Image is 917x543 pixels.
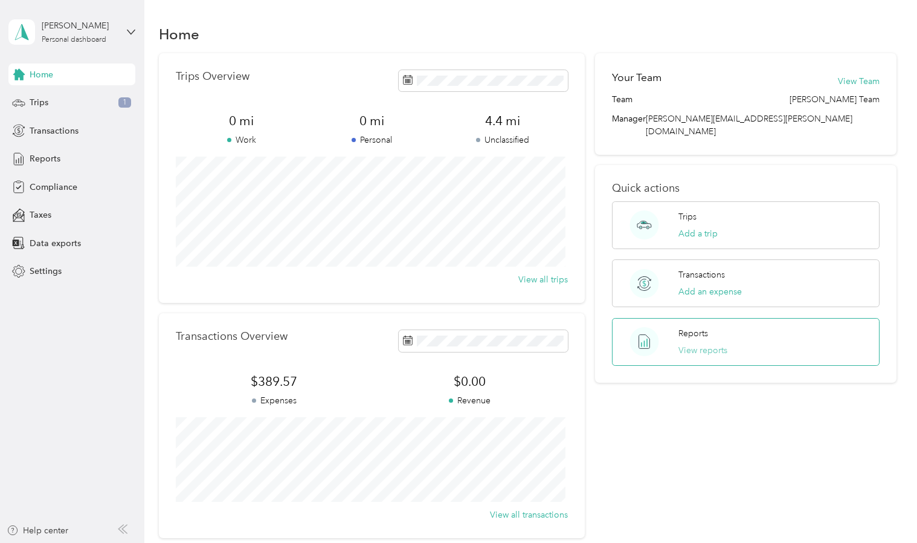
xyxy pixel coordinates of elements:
span: 0 mi [176,112,306,129]
p: Personal [307,134,437,146]
button: View Team [838,75,880,88]
div: Personal dashboard [42,36,106,44]
span: Home [30,68,53,81]
h2: Your Team [612,70,661,85]
span: 0 mi [307,112,437,129]
button: View all trips [518,273,568,286]
p: Trips [678,210,697,223]
span: $389.57 [176,373,372,390]
button: Help center [7,524,68,537]
span: Settings [30,265,62,278]
p: Transactions Overview [176,330,288,343]
div: [PERSON_NAME] [42,19,117,32]
button: Add a trip [678,227,718,240]
span: Reports [30,152,60,165]
p: Revenue [372,394,568,407]
span: 4.4 mi [437,112,568,129]
p: Quick actions [612,182,879,195]
span: Data exports [30,237,81,250]
span: Taxes [30,209,51,221]
span: [PERSON_NAME] Team [790,93,880,106]
p: Unclassified [437,134,568,146]
p: Work [176,134,306,146]
span: Compliance [30,181,77,193]
p: Expenses [176,394,372,407]
button: View reports [678,344,727,357]
span: Team [612,93,632,106]
h1: Home [159,28,199,41]
span: Manager [612,112,646,138]
p: Trips Overview [176,70,249,83]
iframe: Everlance-gr Chat Button Frame [849,475,917,543]
p: Transactions [678,268,725,281]
p: Reports [678,327,708,340]
span: Transactions [30,125,79,137]
span: Trips [30,96,48,109]
button: Add an expense [678,285,742,298]
span: [PERSON_NAME][EMAIL_ADDRESS][PERSON_NAME][DOMAIN_NAME] [646,114,852,137]
span: 1 [118,97,131,108]
span: $0.00 [372,373,568,390]
button: View all transactions [490,509,568,521]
